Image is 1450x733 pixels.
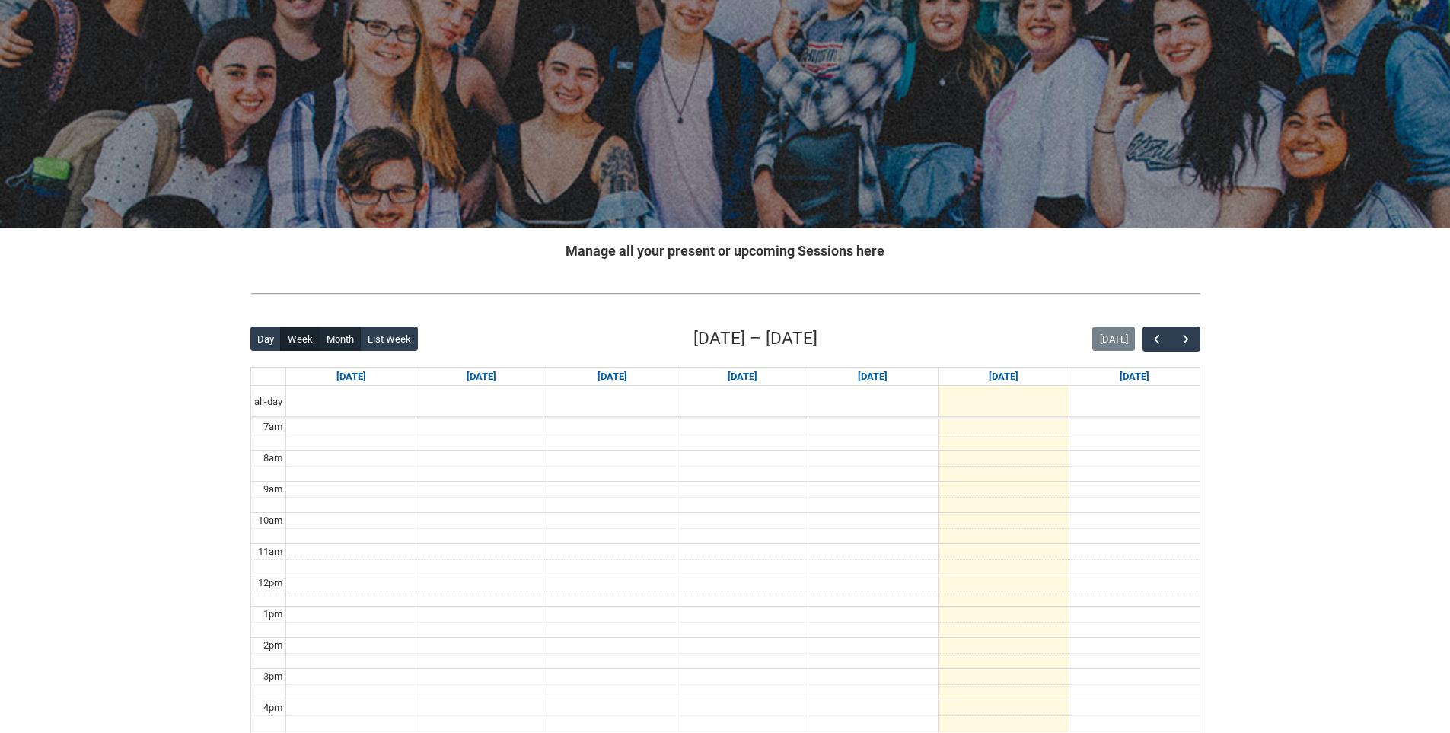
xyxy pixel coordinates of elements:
[260,669,285,684] div: 3pm
[855,368,891,386] a: Go to August 14, 2025
[360,327,418,351] button: List Week
[255,544,285,559] div: 11am
[250,327,282,351] button: Day
[1092,327,1135,351] button: [DATE]
[594,368,630,386] a: Go to August 12, 2025
[986,368,1021,386] a: Go to August 15, 2025
[250,241,1200,261] h2: Manage all your present or upcoming Sessions here
[260,607,285,622] div: 1pm
[260,419,285,435] div: 7am
[1142,327,1171,352] button: Previous Week
[260,451,285,466] div: 8am
[251,394,285,410] span: all-day
[333,368,369,386] a: Go to August 10, 2025
[260,638,285,653] div: 2pm
[725,368,760,386] a: Go to August 13, 2025
[280,327,320,351] button: Week
[255,513,285,528] div: 10am
[1171,327,1200,352] button: Next Week
[250,285,1200,301] img: REDU_GREY_LINE
[464,368,499,386] a: Go to August 11, 2025
[255,575,285,591] div: 12pm
[319,327,361,351] button: Month
[260,482,285,497] div: 9am
[693,326,817,352] h2: [DATE] – [DATE]
[1117,368,1152,386] a: Go to August 16, 2025
[260,700,285,715] div: 4pm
